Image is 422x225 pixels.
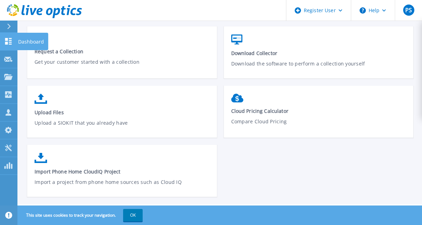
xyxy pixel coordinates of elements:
a: Upload FilesUpload a SIOKIT that you already have [27,90,217,140]
span: Cloud Pricing Calculator [231,108,407,114]
p: Dashboard [18,33,44,51]
span: Download Collector [231,50,407,56]
a: Cloud Pricing CalculatorCompare Cloud Pricing [224,90,414,139]
span: Import Phone Home CloudIQ Project [35,168,210,175]
p: Get your customer started with a collection [35,58,210,74]
p: Upload a SIOKIT that you already have [35,119,210,135]
a: Download CollectorDownload the software to perform a collection yourself [224,31,414,81]
p: Download the software to perform a collection yourself [231,60,407,76]
button: OK [123,209,143,222]
p: Compare Cloud Pricing [231,118,407,134]
span: This site uses cookies to track your navigation. [19,209,143,222]
span: Upload Files [35,109,210,116]
span: PS [405,7,412,13]
span: Request a Collection [35,48,210,55]
a: Request a CollectionGet your customer started with a collection [27,31,217,79]
p: Import a project from phone home sources such as Cloud IQ [35,178,210,194]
